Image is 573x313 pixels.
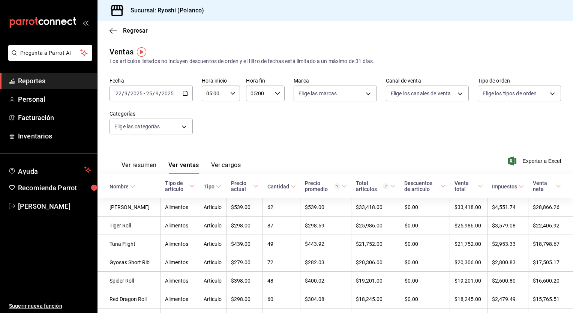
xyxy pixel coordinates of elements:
td: $443.92 [300,235,351,253]
td: Tiger Roll [97,217,160,235]
input: ---- [161,90,174,96]
span: Facturación [18,113,91,123]
td: 72 [263,253,300,272]
div: Total artículos [356,180,388,192]
div: Cantidad [267,184,289,190]
td: $2,953.33 [487,235,528,253]
span: / [128,90,130,96]
div: Nombre [109,184,129,190]
td: $18,245.00 [450,290,487,308]
button: Tooltip marker [137,47,146,57]
span: Tipo [204,184,221,190]
button: Regresar [109,27,148,34]
td: $19,201.00 [351,272,400,290]
td: $539.00 [226,198,263,217]
td: $298.69 [300,217,351,235]
td: $0.00 [400,235,450,253]
td: $18,245.00 [351,290,400,308]
td: Alimentos [160,198,199,217]
td: $25,986.00 [450,217,487,235]
input: ---- [130,90,143,96]
td: $19,201.00 [450,272,487,290]
span: Inventarios [18,131,91,141]
td: $0.00 [400,290,450,308]
div: Precio actual [231,180,252,192]
span: Precio actual [231,180,258,192]
td: Artículo [199,272,226,290]
td: Artículo [199,290,226,308]
span: [PERSON_NAME] [18,201,91,211]
span: Elige las marcas [298,90,337,97]
td: Artículo [199,253,226,272]
div: navigation tabs [121,161,241,174]
label: Categorías [109,111,193,116]
input: -- [155,90,159,96]
span: Venta neta [533,180,561,192]
div: Venta total [454,180,476,192]
svg: Precio promedio = Total artículos / cantidad [334,184,340,189]
td: Alimentos [160,253,199,272]
td: $2,479.49 [487,290,528,308]
td: $28,866.26 [528,198,573,217]
td: $33,418.00 [450,198,487,217]
span: Pregunta a Parrot AI [20,49,81,57]
button: open_drawer_menu [82,20,88,26]
td: $2,800.83 [487,253,528,272]
span: Venta total [454,180,483,192]
td: $16,600.20 [528,272,573,290]
span: Tipo de artículo [165,180,195,192]
td: Artículo [199,198,226,217]
td: $0.00 [400,253,450,272]
td: [PERSON_NAME] [97,198,160,217]
div: Impuestos [492,184,517,190]
label: Hora inicio [202,78,240,83]
div: Descuentos de artículo [404,180,438,192]
button: Ver cargos [211,161,241,174]
span: Precio promedio [305,180,347,192]
label: Tipo de orden [478,78,561,83]
span: Descuentos de artículo [404,180,445,192]
td: $21,752.00 [450,235,487,253]
label: Marca [294,78,377,83]
div: Ventas [109,46,133,57]
td: 87 [263,217,300,235]
div: Venta neta [533,180,554,192]
div: Tipo [204,184,214,190]
td: Red Dragon Roll [97,290,160,308]
svg: El total artículos considera cambios de precios en los artículos así como costos adicionales por ... [383,184,388,189]
td: Spider Roll [97,272,160,290]
button: Exportar a Excel [510,156,561,166]
td: $22,406.92 [528,217,573,235]
input: -- [146,90,153,96]
label: Hora fin [246,78,285,83]
span: Reportes [18,76,91,86]
td: Alimentos [160,290,199,308]
td: $2,600.80 [487,272,528,290]
td: $279.00 [226,253,263,272]
td: Gyosas Short Rib [97,253,160,272]
a: Pregunta a Parrot AI [5,54,92,62]
label: Canal de venta [386,78,469,83]
span: Sugerir nueva función [9,302,91,310]
td: Alimentos [160,272,199,290]
td: Alimentos [160,235,199,253]
span: / [153,90,155,96]
td: $304.08 [300,290,351,308]
div: Los artículos listados no incluyen descuentos de orden y el filtro de fechas está limitado a un m... [109,57,561,65]
td: Alimentos [160,217,199,235]
span: Elige los tipos de orden [483,90,537,97]
td: $3,579.08 [487,217,528,235]
span: Impuestos [492,184,524,190]
span: / [159,90,161,96]
td: $439.00 [226,235,263,253]
td: $400.02 [300,272,351,290]
td: $298.00 [226,217,263,235]
td: 60 [263,290,300,308]
span: Ayuda [18,166,81,175]
button: Ver ventas [168,161,199,174]
td: $25,986.00 [351,217,400,235]
td: Artículo [199,235,226,253]
span: Nombre [109,184,135,190]
td: $539.00 [300,198,351,217]
h3: Sucursal: Ryoshi (Polanco) [124,6,204,15]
